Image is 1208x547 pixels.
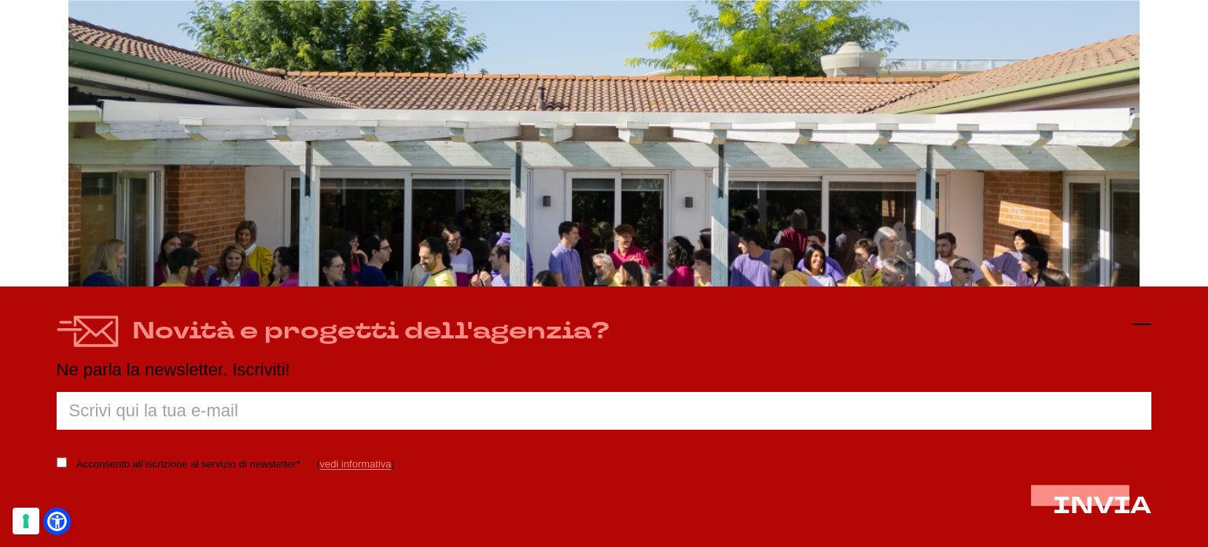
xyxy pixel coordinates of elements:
[316,458,395,470] span: ( )
[57,392,1152,430] input: Scrivi qui la tua e-mail
[76,455,300,473] label: Acconsento all’iscrizione al servizio di newsletter*
[1053,493,1151,519] button: INVIA
[13,508,39,534] button: Le tue preferenze relative al consenso per le tecnologie di tracciamento
[1053,490,1151,522] span: INVIA
[320,458,392,470] a: vedi informativa
[57,360,1152,379] p: Ne parla la newsletter. Iscriviti!
[47,512,67,531] a: Open Accessibility Menu
[132,315,610,348] h4: Novità e progetti dell'agenzia?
